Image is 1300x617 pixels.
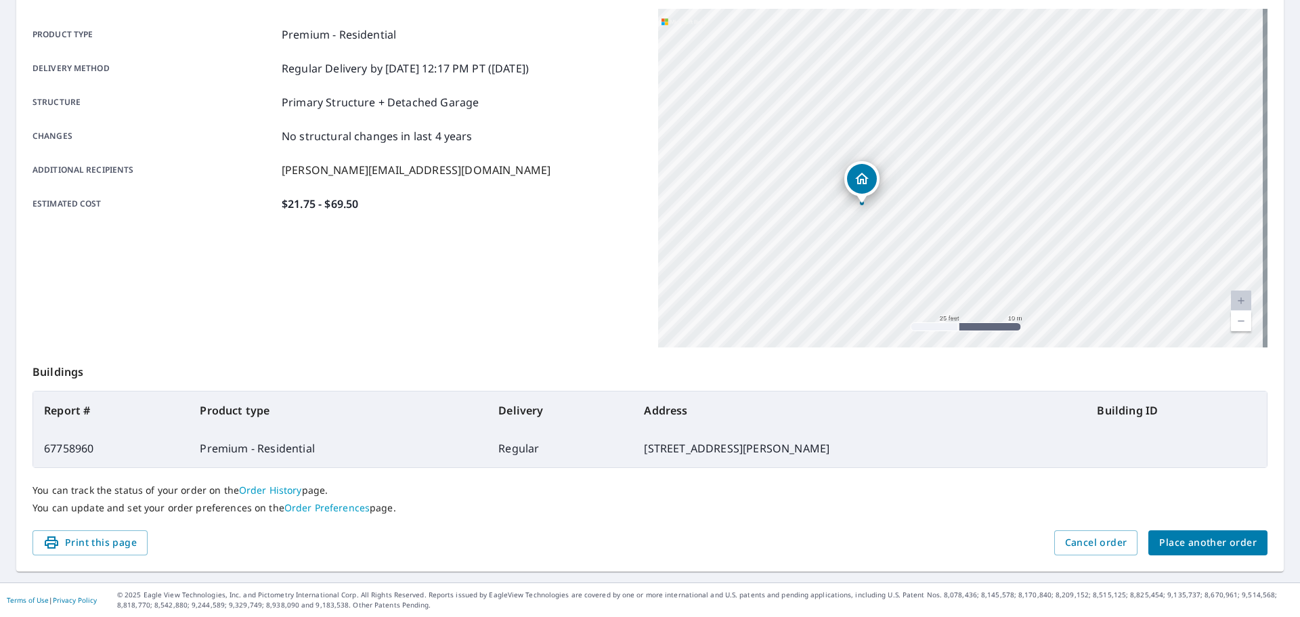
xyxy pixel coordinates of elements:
p: Product type [32,26,276,43]
th: Delivery [487,391,633,429]
p: Changes [32,128,276,144]
span: Cancel order [1065,534,1127,551]
a: Current Level 20, Zoom Out [1231,311,1251,331]
button: Cancel order [1054,530,1138,555]
p: [PERSON_NAME][EMAIL_ADDRESS][DOMAIN_NAME] [282,162,550,178]
a: Order History [239,484,302,496]
p: Primary Structure + Detached Garage [282,94,479,110]
a: Current Level 20, Zoom In Disabled [1231,291,1251,311]
p: Buildings [32,347,1267,391]
p: Estimated cost [32,196,276,212]
th: Building ID [1086,391,1267,429]
p: Structure [32,94,276,110]
td: 67758960 [33,429,189,467]
p: Delivery method [32,60,276,77]
td: Premium - Residential [189,429,487,467]
span: Place another order [1159,534,1257,551]
p: $21.75 - $69.50 [282,196,358,212]
p: Regular Delivery by [DATE] 12:17 PM PT ([DATE]) [282,60,529,77]
p: You can update and set your order preferences on the page. [32,502,1267,514]
button: Print this page [32,530,148,555]
p: | [7,596,97,604]
td: [STREET_ADDRESS][PERSON_NAME] [633,429,1086,467]
p: You can track the status of your order on the page. [32,484,1267,496]
a: Privacy Policy [53,595,97,605]
span: Print this page [43,534,137,551]
td: Regular [487,429,633,467]
button: Place another order [1148,530,1267,555]
th: Report # [33,391,189,429]
p: Premium - Residential [282,26,396,43]
p: © 2025 Eagle View Technologies, Inc. and Pictometry International Corp. All Rights Reserved. Repo... [117,590,1293,610]
p: Additional recipients [32,162,276,178]
a: Terms of Use [7,595,49,605]
div: Dropped pin, building 1, Residential property, 1327 E Koshkonong Dr Edgerton, WI 53534 [844,161,880,203]
a: Order Preferences [284,501,370,514]
th: Product type [189,391,487,429]
p: No structural changes in last 4 years [282,128,473,144]
th: Address [633,391,1086,429]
